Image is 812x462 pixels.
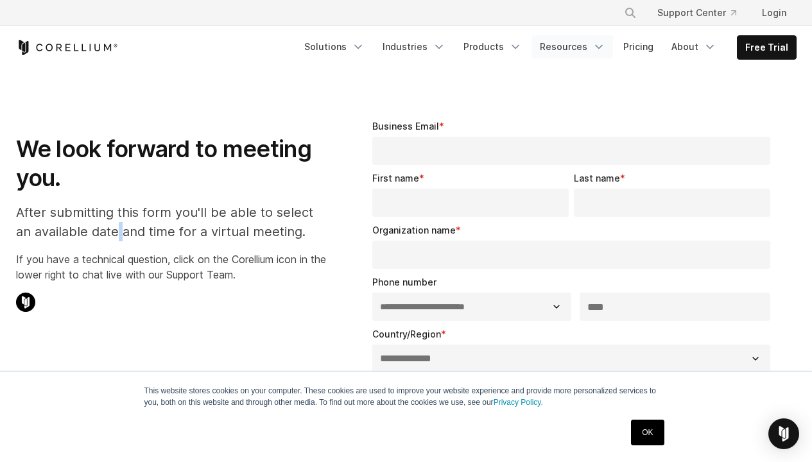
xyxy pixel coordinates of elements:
[616,35,661,58] a: Pricing
[631,420,664,445] a: OK
[738,36,796,59] a: Free Trial
[297,35,372,58] a: Solutions
[144,385,668,408] p: This website stores cookies on your computer. These cookies are used to improve your website expe...
[768,418,799,449] div: Open Intercom Messenger
[372,329,441,339] span: Country/Region
[16,252,326,282] p: If you have a technical question, click on the Corellium icon in the lower right to chat live wit...
[574,173,620,184] span: Last name
[494,398,543,407] a: Privacy Policy.
[372,225,456,235] span: Organization name
[752,1,797,24] a: Login
[372,121,439,132] span: Business Email
[16,135,326,193] h1: We look forward to meeting you.
[664,35,724,58] a: About
[375,35,453,58] a: Industries
[647,1,747,24] a: Support Center
[619,1,642,24] button: Search
[16,203,326,241] p: After submitting this form you'll be able to select an available date and time for a virtual meet...
[456,35,530,58] a: Products
[16,293,35,312] img: Corellium Chat Icon
[609,1,797,24] div: Navigation Menu
[297,35,797,60] div: Navigation Menu
[372,173,419,184] span: First name
[16,40,118,55] a: Corellium Home
[532,35,613,58] a: Resources
[372,277,436,287] span: Phone number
